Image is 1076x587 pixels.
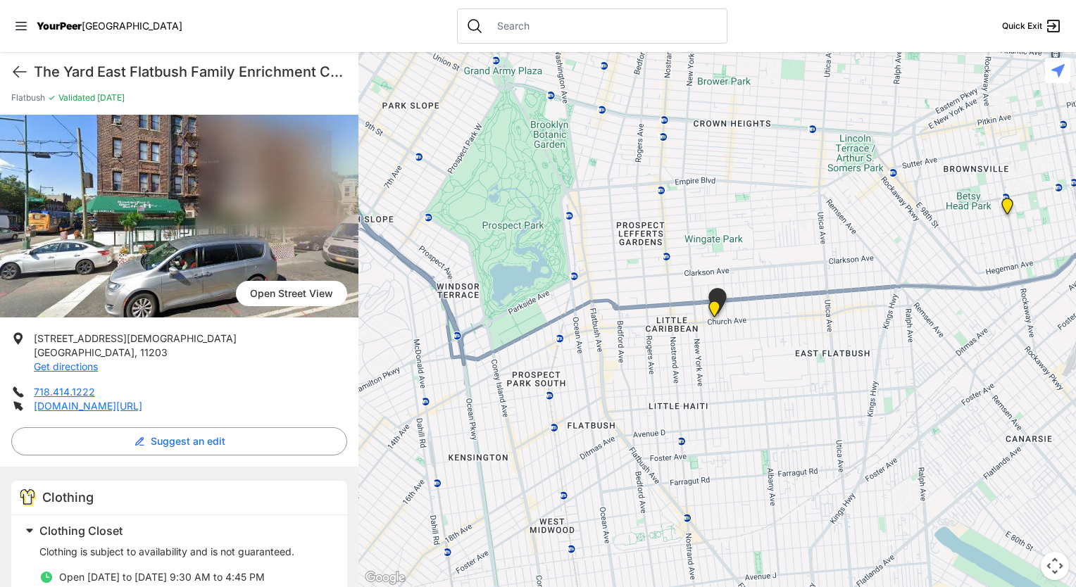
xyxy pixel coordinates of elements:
span: [DATE] [95,92,125,103]
img: Google [362,569,408,587]
div: Rising Ground [706,288,730,320]
a: 718.414.1222 [34,386,95,398]
a: Open this area in Google Maps (opens a new window) [362,569,408,587]
p: Clothing is subject to availability and is not guaranteed. [39,545,330,559]
a: [DOMAIN_NAME][URL] [34,400,142,412]
a: YourPeer[GEOGRAPHIC_DATA] [37,22,182,30]
input: Search [489,19,718,33]
a: Get directions [34,360,98,372]
span: Validated [58,92,95,103]
span: Open [DATE] to [DATE] 9:30 AM to 4:45 PM [59,571,265,583]
span: [GEOGRAPHIC_DATA] [34,346,134,358]
span: Open Street View [236,281,347,306]
h1: The Yard East Flatbush Family Enrichment Center (FEC) [34,62,347,82]
span: Quick Exit [1002,20,1042,32]
span: [STREET_ADDRESS][DEMOGRAPHIC_DATA] [34,332,237,344]
span: Clothing Closet [39,524,123,538]
button: Suggest an edit [11,427,347,455]
span: Flatbush [11,92,45,103]
span: [GEOGRAPHIC_DATA] [82,20,182,32]
span: 11203 [140,346,168,358]
span: , [134,346,137,358]
a: Quick Exit [1002,18,1062,34]
span: YourPeer [37,20,82,32]
button: Map camera controls [1041,552,1069,580]
span: Clothing [42,490,94,505]
div: Brooklyn DYCD Youth Drop-in Center [999,198,1016,220]
span: Suggest an edit [151,434,225,448]
span: ✓ [48,92,56,103]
